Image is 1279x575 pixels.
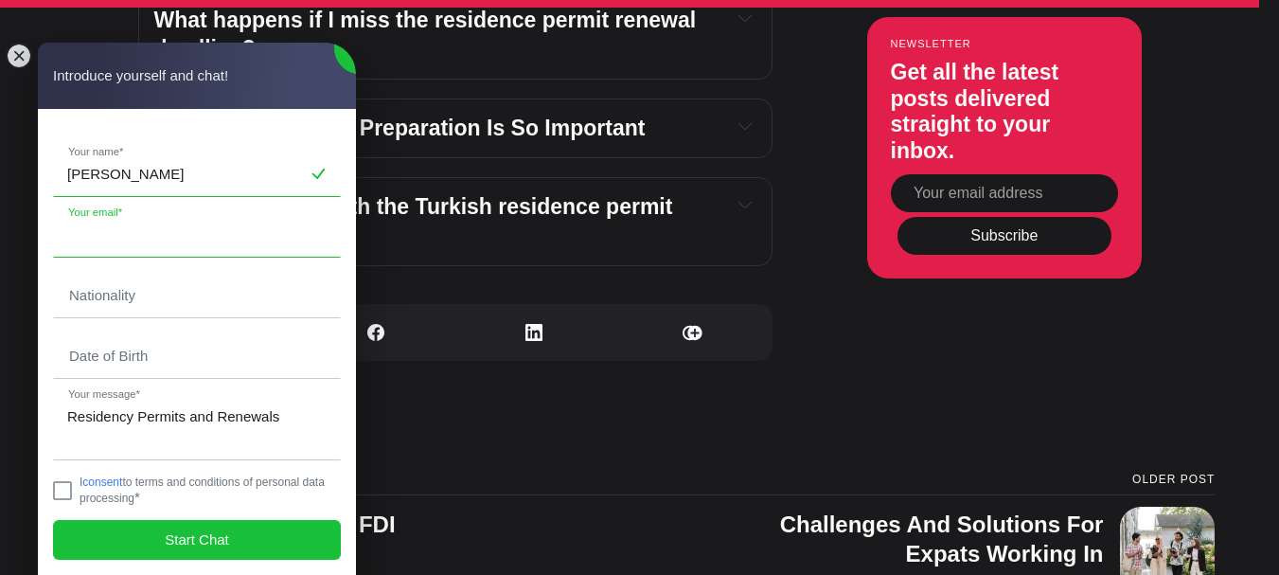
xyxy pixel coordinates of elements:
[80,476,325,505] jdiv: I to terms and conditions of personal data processing
[165,530,229,550] span: Start Chat
[82,476,122,489] a: consent
[897,217,1111,255] button: Subscribe
[735,7,755,29] button: Expand toggle to read content
[154,116,646,140] span: Why Early Renewal Preparation Is So Important
[296,304,455,361] a: Share on Facebook
[735,193,755,216] button: Expand toggle to read content
[891,60,1118,164] h3: Get all the latest posts delivered straight to your inbox.
[891,175,1118,213] input: Your email address
[54,334,340,378] input: YYYY-MM-DD
[613,304,773,361] a: Copy link
[735,115,755,137] button: Expand toggle to read content
[154,194,679,247] strong: Can Ikamet help with the Turkish residence permit renewal process?
[891,38,1118,49] small: Newsletter
[455,304,614,361] a: Share on Linkedin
